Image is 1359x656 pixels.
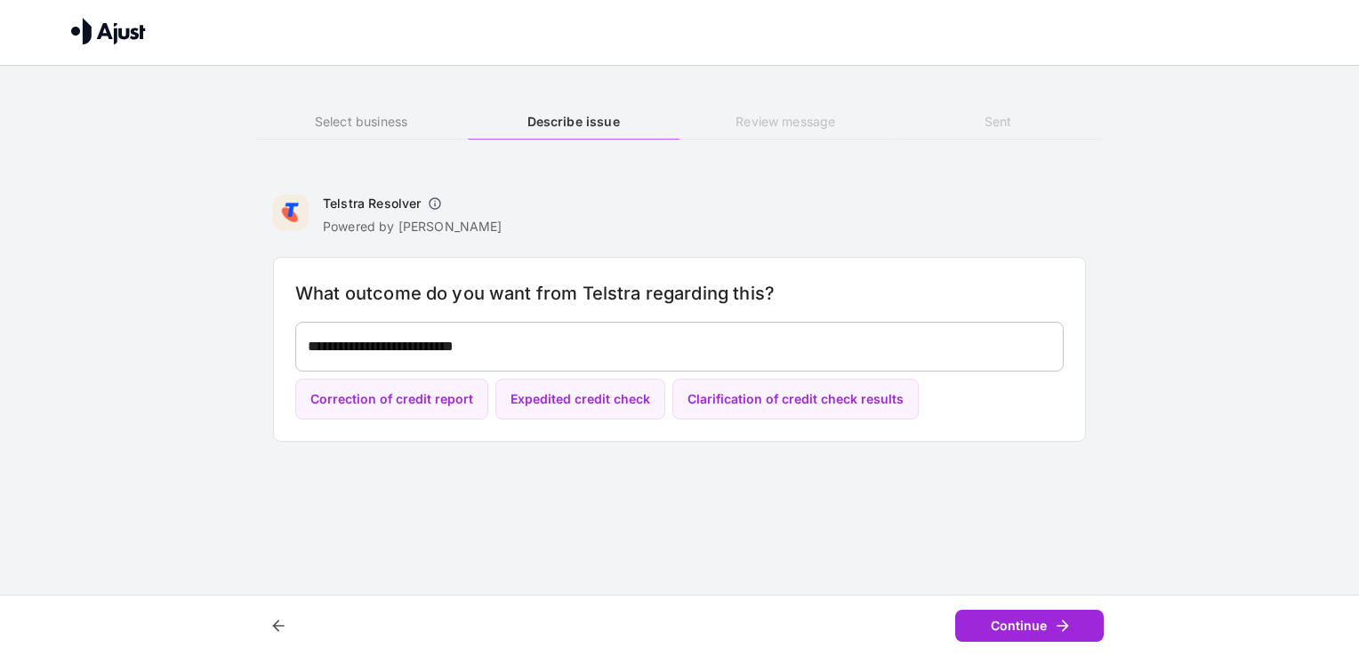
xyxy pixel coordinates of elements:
[679,112,891,132] h6: Review message
[295,279,1064,308] h6: What outcome do you want from Telstra regarding this?
[672,379,919,420] button: Clarification of credit check results
[955,610,1104,643] button: Continue
[495,379,665,420] button: Expedited credit check
[323,218,503,236] p: Powered by [PERSON_NAME]
[468,112,679,132] h6: Describe issue
[295,379,488,420] button: Correction of credit report
[273,195,309,230] img: Telstra
[255,112,467,132] h6: Select business
[892,112,1104,132] h6: Sent
[323,195,421,212] h6: Telstra Resolver
[71,18,146,44] img: Ajust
